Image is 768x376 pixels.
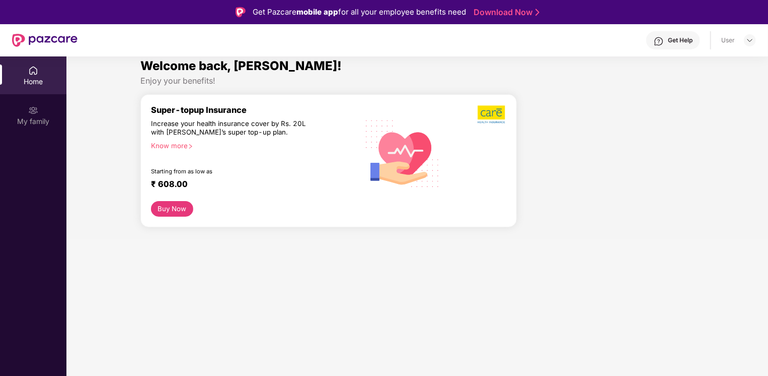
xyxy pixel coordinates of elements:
button: Buy Now [151,201,193,217]
strong: mobile app [296,7,338,17]
div: Starting from as low as [151,168,316,175]
div: ₹ 608.00 [151,179,348,191]
img: New Pazcare Logo [12,34,78,47]
img: svg+xml;base64,PHN2ZyB3aWR0aD0iMjAiIGhlaWdodD0iMjAiIHZpZXdCb3g9IjAgMCAyMCAyMCIgZmlsbD0ibm9uZSIgeG... [28,105,38,115]
img: svg+xml;base64,PHN2ZyBpZD0iSG9tZSIgeG1sbnM9Imh0dHA6Ly93d3cudzMub3JnLzIwMDAvc3ZnIiB3aWR0aD0iMjAiIG... [28,66,38,76]
div: Super-topup Insurance [151,105,358,115]
img: svg+xml;base64,PHN2ZyB4bWxucz0iaHR0cDovL3d3dy53My5vcmcvMjAwMC9zdmciIHhtbG5zOnhsaW5rPSJodHRwOi8vd3... [358,108,447,198]
img: svg+xml;base64,PHN2ZyBpZD0iRHJvcGRvd24tMzJ4MzIiIHhtbG5zPSJodHRwOi8vd3d3LnczLm9yZy8yMDAwL3N2ZyIgd2... [746,36,754,44]
div: User [721,36,735,44]
div: Enjoy your benefits! [140,76,694,86]
div: Get Pazcare for all your employee benefits need [253,6,466,18]
span: Welcome back, [PERSON_NAME]! [140,58,342,73]
img: svg+xml;base64,PHN2ZyBpZD0iSGVscC0zMngzMiIgeG1sbnM9Imh0dHA6Ly93d3cudzMub3JnLzIwMDAvc3ZnIiB3aWR0aD... [654,36,664,46]
img: Stroke [535,7,540,18]
div: Get Help [668,36,693,44]
a: Download Now [474,7,536,18]
div: Know more [151,142,352,149]
img: Logo [236,7,246,17]
img: b5dec4f62d2307b9de63beb79f102df3.png [478,105,506,124]
div: Increase your health insurance cover by Rs. 20L with [PERSON_NAME]’s super top-up plan. [151,119,315,137]
span: right [188,144,193,149]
